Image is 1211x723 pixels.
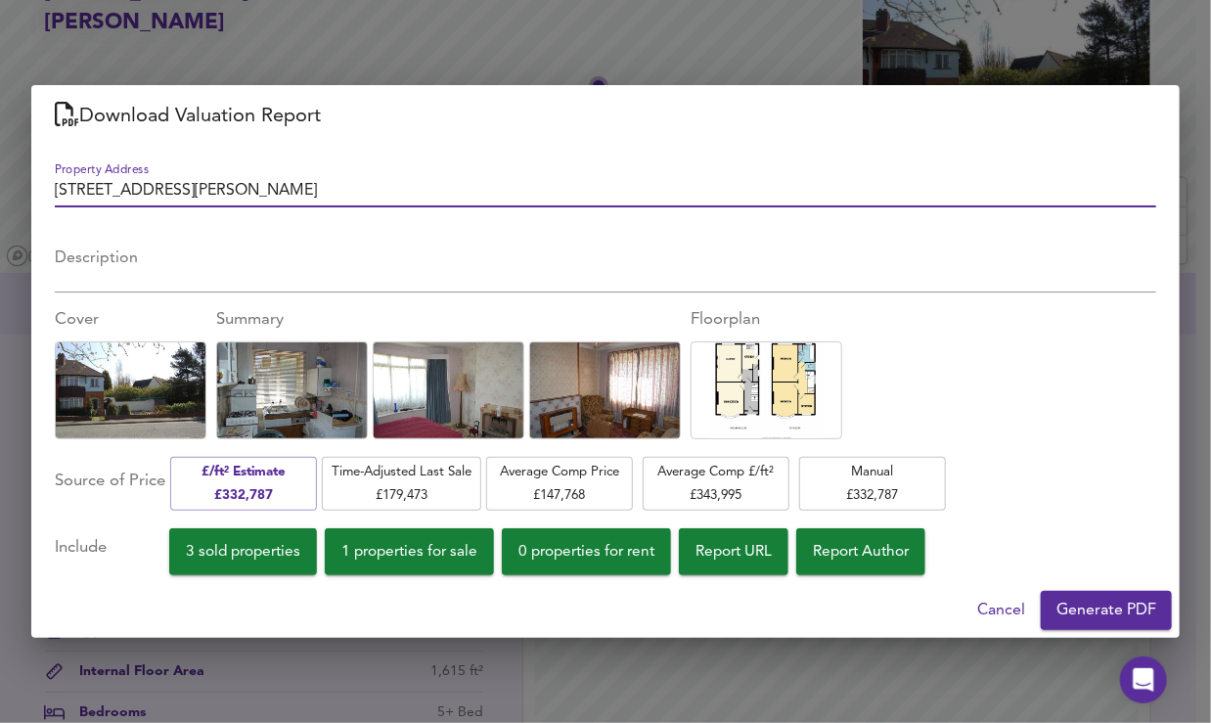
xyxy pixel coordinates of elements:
button: Report URL [679,528,788,575]
button: Average Comp £/ft²£343,995 [643,457,789,511]
div: Cover [55,308,206,332]
span: Report URL [695,539,772,565]
button: 1 properties for sale [325,528,494,575]
img: Uploaded [211,337,373,444]
button: Report Author [796,528,925,575]
span: Time-Adjusted Last Sale £ 179,473 [332,461,471,507]
button: Time-Adjusted Last Sale£179,473 [322,457,481,511]
div: Click to replace this image [691,341,842,439]
img: Uploaded [524,337,686,444]
div: Click to replace this image [55,341,206,439]
img: Uploaded [368,337,529,444]
span: Average Comp Price £ 147,768 [496,461,623,507]
span: Cancel [977,597,1025,624]
img: Uploaded [710,337,823,444]
button: Manual£332,787 [799,457,946,511]
span: Manual £ 332,787 [809,461,936,507]
img: Uploaded [50,337,211,444]
span: 0 properties for rent [518,539,654,565]
span: Generate PDF [1056,597,1156,624]
div: Summary [216,308,681,332]
button: Cancel [969,591,1033,630]
h2: Download Valuation Report [55,101,1156,132]
button: Generate PDF [1041,591,1172,630]
span: 1 properties for sale [341,539,477,565]
span: £/ft² Estimate £ 332,787 [180,461,307,507]
button: 3 sold properties [169,528,317,575]
div: Include [55,528,169,575]
div: Click to replace this image [216,341,368,439]
button: Average Comp Price£147,768 [486,457,633,511]
label: Property Address [55,164,149,176]
div: Click to replace this image [373,341,524,439]
button: 0 properties for rent [502,528,671,575]
div: Open Intercom Messenger [1120,656,1167,703]
button: £/ft² Estimate£332,787 [170,457,317,511]
div: Source of Price [55,455,165,513]
span: Average Comp £/ft² £ 343,995 [652,461,780,507]
span: 3 sold properties [186,539,300,565]
div: Floorplan [691,308,842,332]
span: Report Author [813,539,909,565]
div: Click to replace this image [529,341,681,439]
